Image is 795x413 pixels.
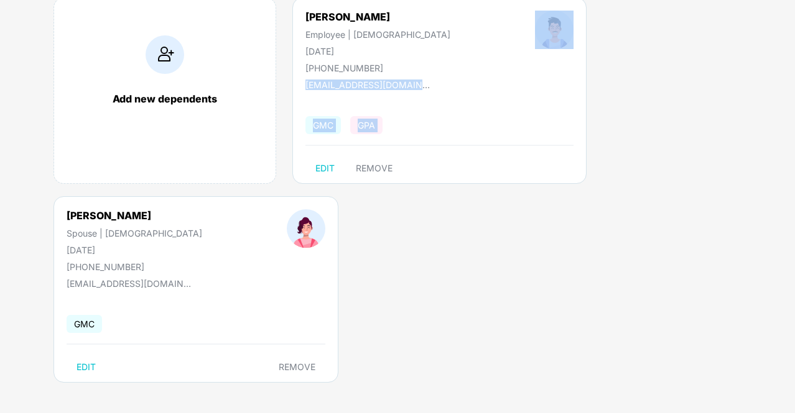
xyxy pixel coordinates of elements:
img: profileImage [287,209,325,248]
button: EDIT [305,158,345,178]
div: [PERSON_NAME] [67,209,202,222]
span: REMOVE [356,163,393,173]
div: [PHONE_NUMBER] [305,63,450,73]
div: [DATE] [305,46,450,57]
button: REMOVE [346,158,402,178]
div: Spouse | [DEMOGRAPHIC_DATA] [67,228,202,238]
div: [EMAIL_ADDRESS][DOMAIN_NAME] [67,278,191,289]
div: [EMAIL_ADDRESS][DOMAIN_NAME] [305,79,430,90]
div: [PERSON_NAME] [305,11,450,23]
img: profileImage [535,11,574,49]
span: REMOVE [279,362,315,372]
span: GPA [350,116,383,134]
div: [DATE] [67,245,202,255]
button: EDIT [67,357,106,377]
div: Add new dependents [67,93,263,105]
span: GMC [305,116,341,134]
div: [PHONE_NUMBER] [67,261,202,272]
img: addIcon [146,35,184,74]
span: GMC [67,315,102,333]
span: EDIT [315,163,335,173]
button: REMOVE [269,357,325,377]
span: EDIT [77,362,96,372]
div: Employee | [DEMOGRAPHIC_DATA] [305,29,450,40]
